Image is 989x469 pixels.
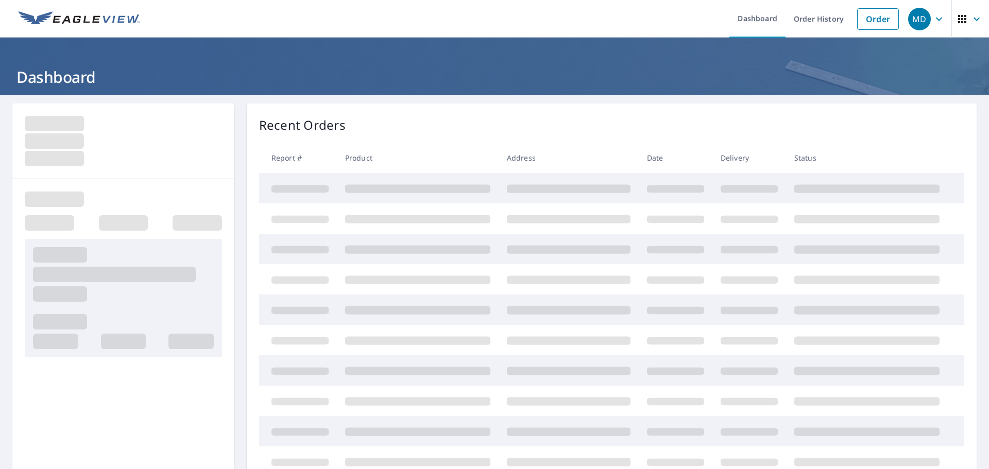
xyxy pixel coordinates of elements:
[259,116,346,134] p: Recent Orders
[499,143,639,173] th: Address
[786,143,948,173] th: Status
[19,11,140,27] img: EV Logo
[712,143,786,173] th: Delivery
[908,8,931,30] div: MD
[639,143,712,173] th: Date
[337,143,499,173] th: Product
[857,8,899,30] a: Order
[12,66,977,88] h1: Dashboard
[259,143,337,173] th: Report #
